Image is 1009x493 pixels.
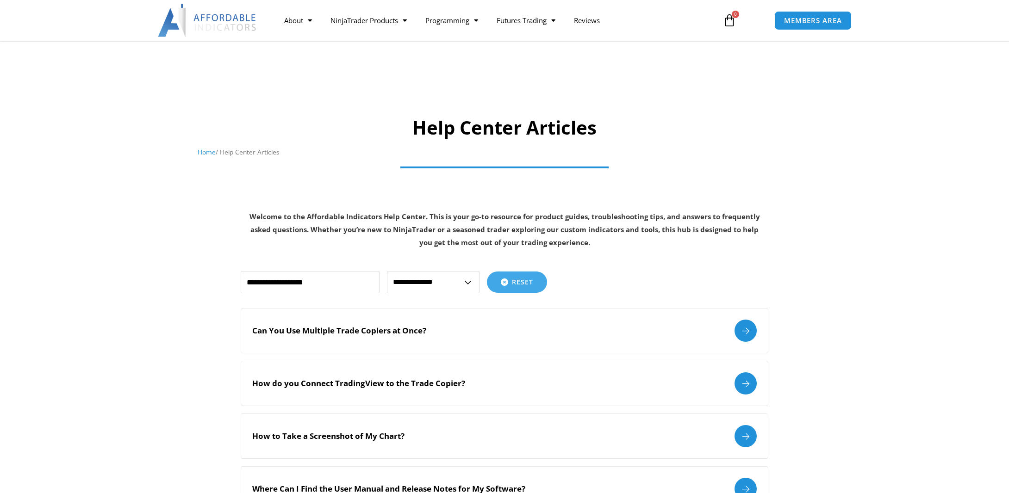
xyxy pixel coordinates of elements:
button: Reset [487,271,547,293]
a: Home [198,148,216,156]
a: Reviews [565,10,609,31]
h2: How do you Connect TradingView to the Trade Copier? [252,378,465,388]
a: How to Take a Screenshot of My Chart? [241,413,768,459]
nav: Breadcrumb [198,146,811,158]
nav: Menu [275,10,712,31]
span: MEMBERS AREA [784,17,842,24]
a: NinjaTrader Products [321,10,416,31]
a: Futures Trading [487,10,565,31]
a: How do you Connect TradingView to the Trade Copier? [241,361,768,406]
h2: Can You Use Multiple Trade Copiers at Once? [252,326,426,336]
a: MEMBERS AREA [774,11,852,30]
a: Programming [416,10,487,31]
h1: Help Center Articles [198,115,811,141]
a: About [275,10,321,31]
img: LogoAI | Affordable Indicators – NinjaTrader [158,4,257,37]
span: 0 [732,11,739,18]
strong: Welcome to the Affordable Indicators Help Center. This is your go-to resource for product guides,... [249,212,760,247]
a: Can You Use Multiple Trade Copiers at Once? [241,308,768,353]
span: Reset [512,279,533,285]
h2: How to Take a Screenshot of My Chart? [252,431,405,441]
a: 0 [709,7,750,34]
